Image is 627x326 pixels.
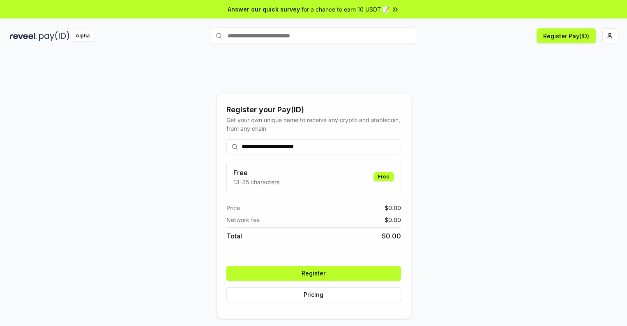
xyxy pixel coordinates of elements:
[10,31,37,41] img: reveel_dark
[382,231,401,241] span: $ 0.00
[226,231,242,241] span: Total
[385,215,401,224] span: $ 0.00
[226,104,401,116] div: Register your Pay(ID)
[302,5,390,14] span: for a chance to earn 10 USDT 📝
[39,31,69,41] img: pay_id
[71,31,94,41] div: Alpha
[373,172,394,181] div: Free
[226,215,260,224] span: Network fee
[233,168,279,178] h3: Free
[226,116,401,133] div: Get your own unique name to receive any crypto and stablecoin, from any chain
[226,203,240,212] span: Price
[233,178,279,186] p: 13-25 characters
[537,28,596,43] button: Register Pay(ID)
[226,266,401,281] button: Register
[226,287,401,302] button: Pricing
[228,5,300,14] span: Answer our quick survey
[385,203,401,212] span: $ 0.00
